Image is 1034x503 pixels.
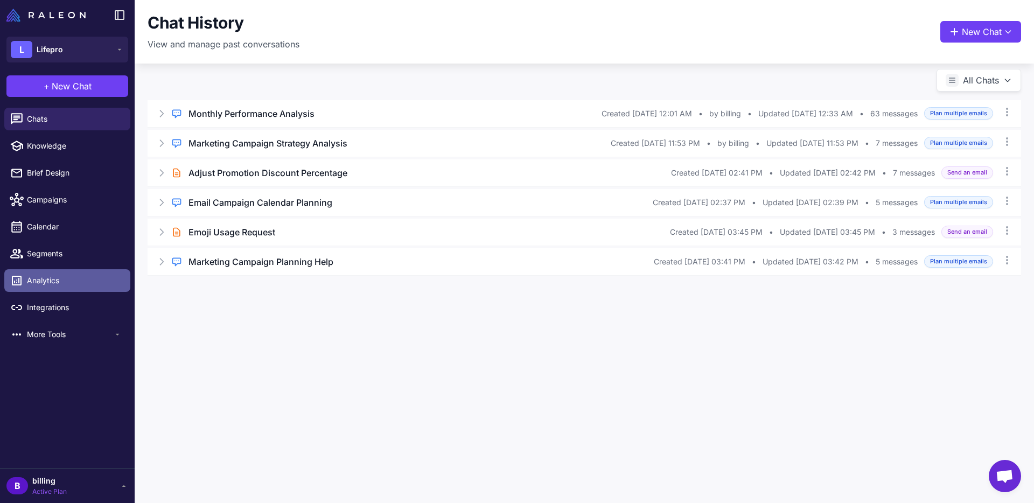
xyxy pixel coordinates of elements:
[707,137,711,149] span: •
[865,197,869,208] span: •
[11,41,32,58] div: L
[188,226,275,239] h3: Emoji Usage Request
[747,108,752,120] span: •
[941,226,993,238] span: Send an email
[698,108,703,120] span: •
[27,113,122,125] span: Chats
[6,37,128,62] button: LLifepro
[752,256,756,268] span: •
[870,108,918,120] span: 63 messages
[924,137,993,149] span: Plan multiple emails
[756,137,760,149] span: •
[882,226,886,238] span: •
[769,226,773,238] span: •
[671,167,763,179] span: Created [DATE] 02:41 PM
[148,13,243,33] h1: Chat History
[4,215,130,238] a: Calendar
[892,226,935,238] span: 3 messages
[941,166,993,179] span: Send an email
[188,255,333,268] h3: Marketing Campaign Planning Help
[4,242,130,265] a: Segments
[4,296,130,319] a: Integrations
[670,226,763,238] span: Created [DATE] 03:45 PM
[4,162,130,184] a: Brief Design
[876,197,918,208] span: 5 messages
[188,137,347,150] h3: Marketing Campaign Strategy Analysis
[876,137,918,149] span: 7 messages
[6,9,90,22] a: Raleon Logo
[709,108,741,120] span: by billing
[27,167,122,179] span: Brief Design
[882,167,886,179] span: •
[6,477,28,494] div: B
[188,196,332,209] h3: Email Campaign Calendar Planning
[602,108,692,120] span: Created [DATE] 12:01 AM
[188,166,347,179] h3: Adjust Promotion Discount Percentage
[752,197,756,208] span: •
[4,108,130,130] a: Chats
[758,108,853,120] span: Updated [DATE] 12:33 AM
[989,460,1021,492] div: Open chat
[653,197,745,208] span: Created [DATE] 02:37 PM
[4,269,130,292] a: Analytics
[27,221,122,233] span: Calendar
[32,487,67,497] span: Active Plan
[27,194,122,206] span: Campaigns
[37,44,63,55] span: Lifepro
[860,108,864,120] span: •
[44,80,50,93] span: +
[893,167,935,179] span: 7 messages
[6,9,86,22] img: Raleon Logo
[924,255,993,268] span: Plan multiple emails
[52,80,92,93] span: New Chat
[780,226,875,238] span: Updated [DATE] 03:45 PM
[4,135,130,157] a: Knowledge
[865,137,869,149] span: •
[865,256,869,268] span: •
[763,256,858,268] span: Updated [DATE] 03:42 PM
[717,137,749,149] span: by billing
[27,275,122,287] span: Analytics
[27,302,122,313] span: Integrations
[876,256,918,268] span: 5 messages
[654,256,745,268] span: Created [DATE] 03:41 PM
[32,475,67,487] span: billing
[27,248,122,260] span: Segments
[188,107,315,120] h3: Monthly Performance Analysis
[148,38,299,51] p: View and manage past conversations
[4,188,130,211] a: Campaigns
[769,167,773,179] span: •
[27,329,113,340] span: More Tools
[940,21,1021,43] button: New Chat
[611,137,700,149] span: Created [DATE] 11:53 PM
[6,75,128,97] button: +New Chat
[766,137,858,149] span: Updated [DATE] 11:53 PM
[924,107,993,120] span: Plan multiple emails
[27,140,122,152] span: Knowledge
[937,69,1021,92] button: All Chats
[780,167,876,179] span: Updated [DATE] 02:42 PM
[924,196,993,208] span: Plan multiple emails
[763,197,858,208] span: Updated [DATE] 02:39 PM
